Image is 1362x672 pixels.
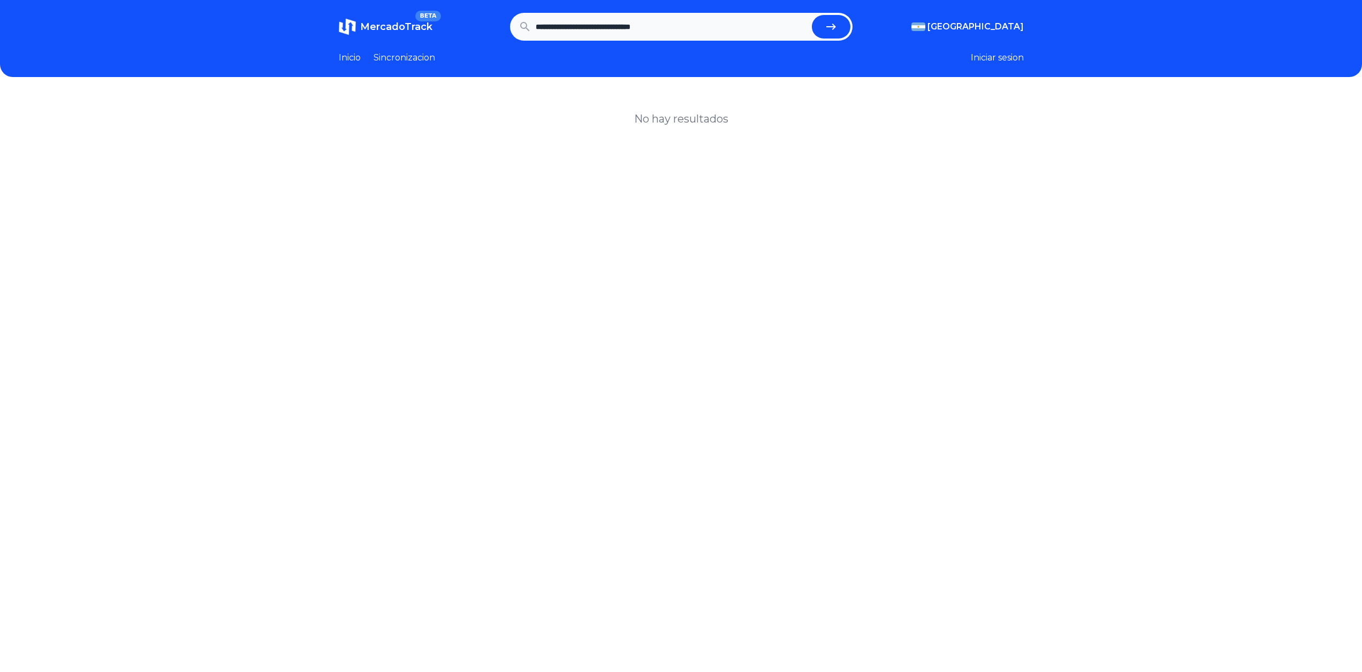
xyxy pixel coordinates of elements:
img: MercadoTrack [339,18,356,35]
img: Argentina [911,22,925,31]
span: BETA [415,11,440,21]
a: Inicio [339,51,361,64]
span: [GEOGRAPHIC_DATA] [927,20,1024,33]
a: Sincronizacion [374,51,435,64]
button: Iniciar sesion [971,51,1024,64]
span: MercadoTrack [360,21,432,33]
a: MercadoTrackBETA [339,18,432,35]
h1: No hay resultados [634,111,728,126]
button: [GEOGRAPHIC_DATA] [911,20,1024,33]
